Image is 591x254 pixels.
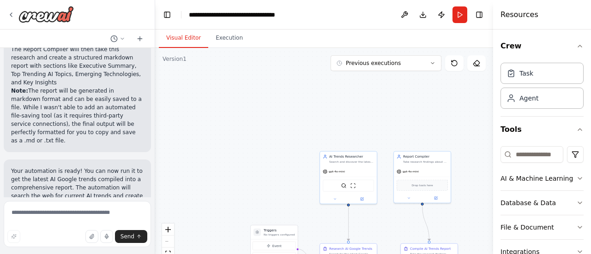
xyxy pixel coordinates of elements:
div: Agent [519,94,538,103]
span: gpt-4o-mini [329,170,345,173]
button: Open in side panel [349,196,375,202]
img: SerperDevTool [341,183,347,189]
g: Edge from ad5b24dc-6792-4ae4-80c5-4c8a82196353 to 6b03b1b4-188e-45d9-a24d-429d282f1619 [346,206,351,241]
p: The report will be generated in markdown format and can be easily saved to a file. While I wasn't... [11,87,144,145]
img: Logo [18,6,74,23]
button: Visual Editor [159,29,208,48]
h3: Triggers [264,228,295,233]
strong: Note: [11,88,28,94]
div: Database & Data [501,198,556,207]
button: Execution [208,29,250,48]
span: Send [121,233,134,240]
h4: Resources [501,9,538,20]
button: Crew [501,33,584,59]
span: gpt-4o-mini [403,170,419,173]
div: Version 1 [163,55,187,63]
span: Event [272,243,282,248]
button: AI & Machine Learning [501,166,584,190]
p: Your automation is ready! You can now run it to get the latest AI Google trends compiled into a c... [11,167,144,217]
g: Edge from 8de89b1c-3144-48db-b927-22711b259688 to d88e34bd-25a0-4e4f-b315-bb00a57ef966 [420,205,432,241]
button: Database & Data [501,191,584,215]
button: zoom in [162,224,174,236]
button: Hide right sidebar [473,8,486,21]
nav: breadcrumb [189,10,293,19]
p: No triggers configured [264,233,295,236]
button: Improve this prompt [7,230,20,243]
div: File & Document [501,223,554,232]
li: The Report Compiler will then take this research and create a structured markdown report with sec... [11,45,144,87]
div: Report Compiler [403,154,448,159]
button: Upload files [85,230,98,243]
button: Tools [501,117,584,142]
div: Compile AI Trends Report [410,247,451,251]
div: AI & Machine Learning [501,174,573,183]
button: Click to speak your automation idea [100,230,113,243]
button: Hide left sidebar [161,8,174,21]
div: AI Trends Researcher [329,154,374,159]
button: Event [253,242,295,250]
div: Report CompilerTake research findings about AI trends and compile them into a comprehensive, well... [393,151,451,203]
div: Crew [501,59,584,116]
button: File & Document [501,215,584,239]
span: Drop tools here [411,183,433,188]
img: ScrapeWebsiteTool [350,183,356,189]
div: Take research findings about AI trends and compile them into a comprehensive, well-structured rep... [403,160,448,164]
div: Task [519,69,533,78]
button: Send [115,230,147,243]
button: Start a new chat [133,33,147,44]
button: Switch to previous chat [107,33,129,44]
span: Previous executions [346,59,401,67]
div: AI Trends ResearcherSearch and discover the latest Google trends related to AI and artificial int... [320,151,377,204]
div: Research AI Google Trends [329,247,372,251]
button: Open in side panel [423,195,449,201]
button: Previous executions [331,55,441,71]
div: Search and discover the latest Google trends related to AI and artificial intelligence topics. Ga... [329,160,374,164]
